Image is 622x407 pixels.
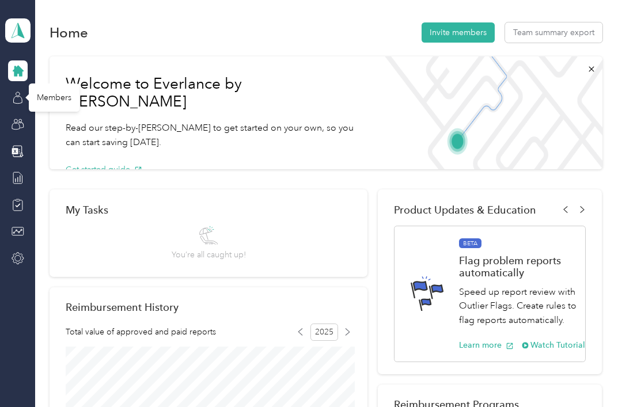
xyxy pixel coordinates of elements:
h1: Flag problem reports automatically [459,254,586,279]
div: My Tasks [66,204,352,216]
span: 2025 [310,324,338,341]
h1: Home [50,26,88,39]
button: Team summary export [505,22,602,43]
button: Watch Tutorial [522,339,586,351]
span: Total value of approved and paid reports [66,326,216,338]
button: Learn more [459,339,514,351]
img: Welcome to everlance [376,56,602,169]
h1: Welcome to Everlance by [PERSON_NAME] [66,75,361,111]
button: Invite members [422,22,495,43]
span: You’re all caught up! [172,249,246,261]
span: BETA [459,238,481,249]
p: Speed up report review with Outlier Flags. Create rules to flag reports automatically. [459,285,586,328]
button: Get started guide [66,163,142,176]
h2: Reimbursement History [66,301,179,313]
p: Read our step-by-[PERSON_NAME] to get started on your own, so you can start saving [DATE]. [66,121,361,149]
span: Product Updates & Education [394,204,536,216]
iframe: Everlance-gr Chat Button Frame [557,343,622,407]
div: Members [29,83,79,112]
